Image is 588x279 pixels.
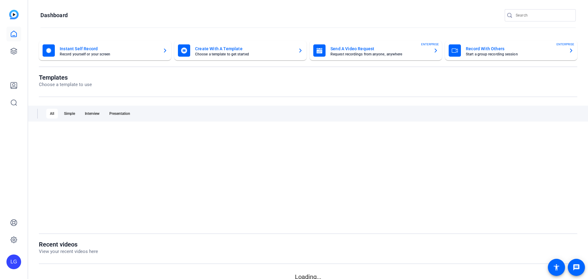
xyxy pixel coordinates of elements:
[466,45,564,52] mat-card-title: Record With Others
[466,52,564,56] mat-card-subtitle: Start a group recording session
[106,109,134,119] div: Presentation
[516,12,571,19] input: Search
[174,41,307,60] button: Create With A TemplateChoose a template to get started
[60,52,158,56] mat-card-subtitle: Record yourself or your screen
[81,109,103,119] div: Interview
[40,12,68,19] h1: Dashboard
[573,264,580,271] mat-icon: message
[553,264,560,271] mat-icon: accessibility
[195,45,293,52] mat-card-title: Create With A Template
[556,42,574,47] span: ENTERPRISE
[39,241,98,248] h1: Recent videos
[445,41,577,60] button: Record With OthersStart a group recording sessionENTERPRISE
[195,52,293,56] mat-card-subtitle: Choose a template to get started
[46,109,58,119] div: All
[39,41,171,60] button: Instant Self RecordRecord yourself or your screen
[310,41,442,60] button: Send A Video RequestRequest recordings from anyone, anywhereENTERPRISE
[39,74,92,81] h1: Templates
[421,42,439,47] span: ENTERPRISE
[9,10,19,19] img: blue-gradient.svg
[60,109,79,119] div: Simple
[39,248,98,255] p: View your recent videos here
[330,52,428,56] mat-card-subtitle: Request recordings from anyone, anywhere
[39,81,92,88] p: Choose a template to use
[330,45,428,52] mat-card-title: Send A Video Request
[6,254,21,269] div: LG
[60,45,158,52] mat-card-title: Instant Self Record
